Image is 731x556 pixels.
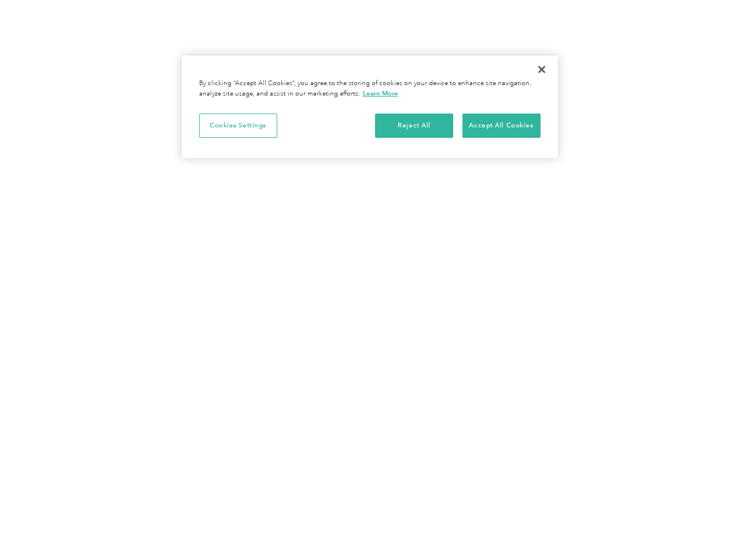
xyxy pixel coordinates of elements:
button: Reject All [375,114,453,138]
div: Privacy [182,56,558,158]
button: Accept All Cookies [462,114,541,138]
div: By clicking “Accept All Cookies”, you agree to the storing of cookies on your device to enhance s... [199,79,541,99]
a: More information about your privacy, opens in a new tab [363,89,398,97]
button: Close [529,57,554,82]
div: Cookie banner [182,56,558,158]
button: Cookies Settings [199,114,277,138]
